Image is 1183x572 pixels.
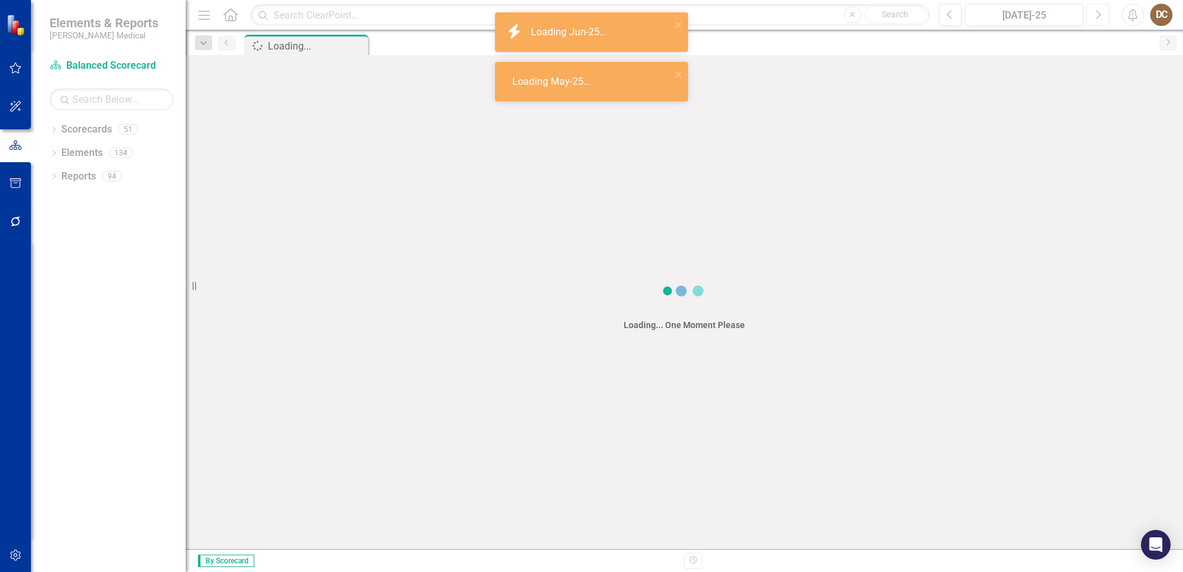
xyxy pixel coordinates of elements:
[109,148,133,158] div: 134
[49,59,173,73] a: Balanced Scorecard
[198,555,254,567] span: By Scorecard
[1141,530,1171,560] div: Open Intercom Messenger
[102,171,122,181] div: 94
[1150,4,1172,26] button: DC
[61,146,103,160] a: Elements
[6,14,28,36] img: ClearPoint Strategy
[61,123,112,137] a: Scorecards
[674,17,683,32] button: close
[49,89,173,110] input: Search Below...
[882,9,908,19] span: Search
[674,67,683,81] button: close
[864,6,926,24] button: Search
[531,25,610,40] div: Loading Jun-25...
[61,170,96,184] a: Reports
[49,15,158,30] span: Elements & Reports
[512,75,594,89] div: Loading May-25...
[965,4,1083,26] button: [DATE]-25
[268,38,365,54] div: Loading...
[118,124,138,135] div: 51
[624,319,745,331] div: Loading... One Moment Please
[970,8,1079,23] div: [DATE]-25
[251,4,929,26] input: Search ClearPoint...
[49,30,158,40] small: [PERSON_NAME] Medical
